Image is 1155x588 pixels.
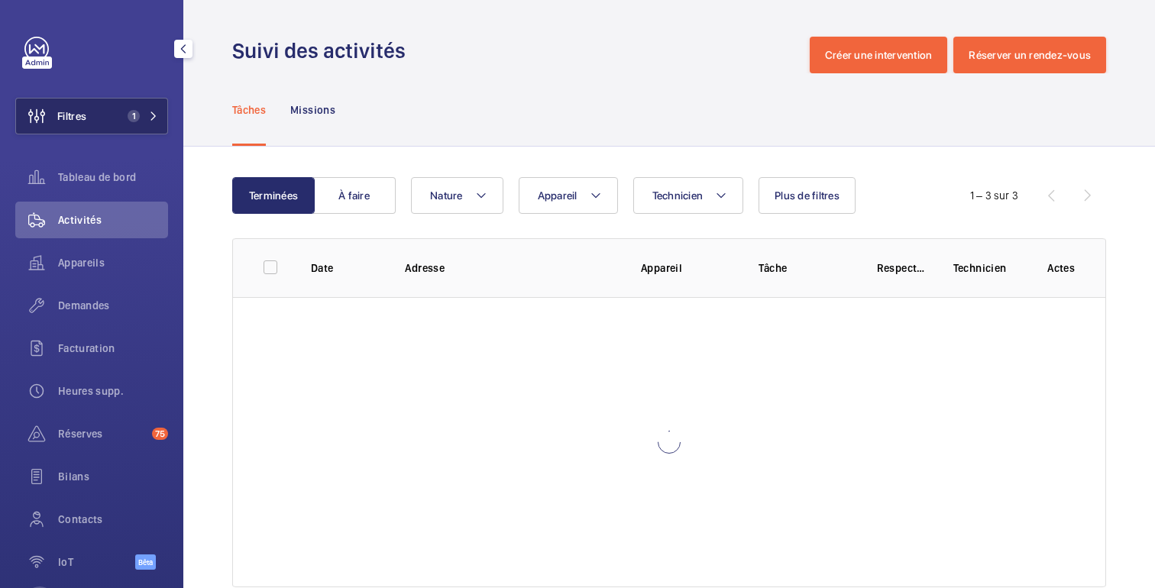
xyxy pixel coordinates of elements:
font: Facturation [58,342,115,354]
font: Plus de filtres [775,189,840,202]
button: Créer une intervention [810,37,948,73]
font: 1 – 3 sur 3 [970,189,1018,202]
font: Tâche [759,262,787,274]
font: Demandes [58,299,110,312]
font: Adresse [405,262,444,274]
button: Nature [411,177,503,214]
font: Réserver un rendez-vous [969,49,1091,61]
font: Respecter le délai [877,262,965,274]
font: Tâches [232,104,266,116]
button: Plus de filtres [759,177,856,214]
button: Réserver un rendez-vous [953,37,1106,73]
font: Heures supp. [58,385,124,397]
font: Bilans [58,470,89,483]
font: Nature [430,189,463,202]
font: Appareils [58,257,105,269]
font: Technicien [652,189,704,202]
font: Contacts [58,513,103,525]
font: Terminées [249,189,298,202]
font: IoT [58,556,73,568]
button: Technicien [633,177,744,214]
button: Filtres1 [15,98,168,134]
font: Missions [290,104,335,116]
font: Date [311,262,333,274]
font: Bêta [138,557,153,567]
font: À faire [338,189,370,202]
font: Appareil [538,189,577,202]
font: Réserves [58,428,103,440]
font: Suivi des activités [232,37,406,63]
font: Tableau de bord [58,171,136,183]
font: 1 [132,111,136,121]
font: Créer une intervention [825,49,933,61]
button: Appareil [519,177,618,214]
font: Activités [58,214,102,226]
font: Technicien [953,262,1007,274]
font: Appareil [641,262,682,274]
button: À faire [313,177,396,214]
font: Filtres [57,110,86,122]
font: Actes [1047,262,1075,274]
button: Terminées [232,177,315,214]
font: 75 [155,428,165,439]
